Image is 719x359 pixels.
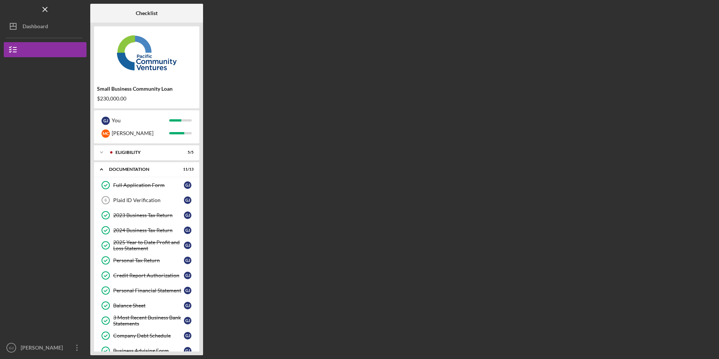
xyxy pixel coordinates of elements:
[98,268,196,283] a: Credit Report AuthorizationGJ
[113,348,184,354] div: Business Advising Form
[98,328,196,343] a: Company Debt ScheduleGJ
[184,227,191,234] div: G J
[184,211,191,219] div: G J
[113,239,184,251] div: 2025 Year to Date Profit and Loss Statement
[115,150,175,155] div: Eligibility
[102,129,110,138] div: M C
[112,127,169,140] div: [PERSON_NAME]
[184,181,191,189] div: G J
[180,167,194,172] div: 11 / 13
[4,19,86,34] button: Dashboard
[98,313,196,328] a: 3 Most Recent Business Bank StatementsGJ
[4,340,86,355] button: GJ[PERSON_NAME]
[98,238,196,253] a: 2025 Year to Date Profit and Loss StatementGJ
[113,272,184,278] div: Credit Report Authorization
[105,198,107,202] tspan: 6
[113,303,184,309] div: Balance Sheet
[98,223,196,238] a: 2024 Business Tax ReturnGJ
[184,196,191,204] div: G J
[113,197,184,203] div: Plaid ID Verification
[97,86,196,92] div: Small Business Community Loan
[184,347,191,354] div: G J
[113,257,184,263] div: Personal Tax Return
[98,283,196,298] a: Personal Financial StatementGJ
[98,193,196,208] a: 6Plaid ID VerificationGJ
[98,298,196,313] a: Balance SheetGJ
[112,114,169,127] div: You
[113,333,184,339] div: Company Debt Schedule
[98,253,196,268] a: Personal Tax ReturnGJ
[98,208,196,223] a: 2023 Business Tax ReturnGJ
[136,10,158,16] b: Checklist
[184,257,191,264] div: G J
[113,315,184,327] div: 3 Most Recent Business Bank Statements
[94,30,199,75] img: Product logo
[97,96,196,102] div: $230,000.00
[184,287,191,294] div: G J
[109,167,175,172] div: Documentation
[9,346,14,350] text: GJ
[180,150,194,155] div: 5 / 5
[113,182,184,188] div: Full Application Form
[184,242,191,249] div: G J
[184,317,191,324] div: G J
[98,178,196,193] a: Full Application FormGJ
[98,343,196,358] a: Business Advising FormGJ
[184,272,191,279] div: G J
[113,212,184,218] div: 2023 Business Tax Return
[113,227,184,233] div: 2024 Business Tax Return
[184,302,191,309] div: G J
[102,117,110,125] div: G J
[184,332,191,339] div: G J
[113,288,184,294] div: Personal Financial Statement
[19,340,68,357] div: [PERSON_NAME]
[23,19,48,36] div: Dashboard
